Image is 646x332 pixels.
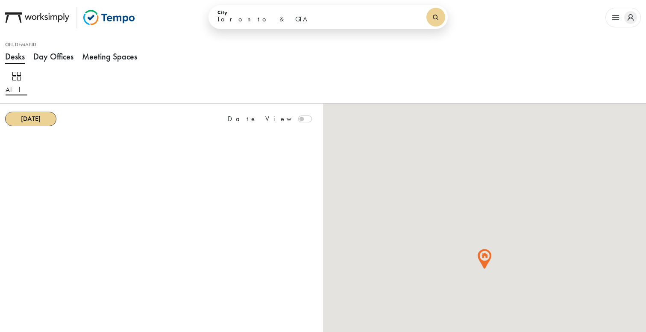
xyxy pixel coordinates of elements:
[5,44,25,69] button: Desks
[21,114,41,123] strong: [DATE]
[228,114,298,124] label: Date View
[33,44,73,69] button: Day Offices
[6,86,27,93] span: All
[5,112,56,126] button: [DATE]
[5,12,69,23] img: Worksimply
[82,44,137,69] button: Meeting Spaces
[10,70,23,83] img: All Categories
[5,69,28,95] button: All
